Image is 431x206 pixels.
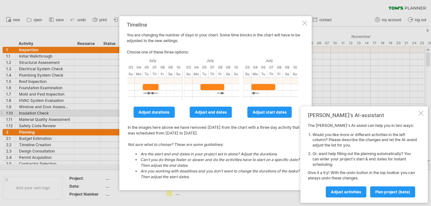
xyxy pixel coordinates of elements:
[140,168,300,180] li: Are you working with deadlines and you don't want to change the durations of the tasks? Then adju...
[138,110,170,115] span: adjust durations
[312,151,417,167] li: Or, want help filling out the planning automatically? You can enter your project's start & end da...
[127,22,301,184] div: You are changing the number of days in your chart. Some time blocks in the chart will have to be ...
[326,186,366,197] a: Adjust activities
[195,110,227,115] span: adjust end dates
[253,110,287,115] span: adjust start dates
[331,190,361,194] span: Adjust activities
[140,151,300,157] li: Are the start and end dates in your project set in stone? Adjust the durations.
[190,107,232,118] a: adjust end dates
[128,142,300,180] i: Not sure what to choose? These are some guidelines:
[312,132,417,148] li: Would you like more or different activities in the left column? Please describe the changes and l...
[308,123,417,197] div: The [PERSON_NAME]'s AI-assist can help you in two ways: Give it a try! With the undo button in th...
[140,157,300,168] li: Can't you do things faster or slower and do the activities have to start on a specific date? Then...
[133,107,175,118] a: adjust durations
[370,186,415,197] a: plan project (beta)
[308,112,417,118] div: [PERSON_NAME]'s AI-assistant
[127,22,301,28] div: Timeline
[248,107,292,118] a: adjust start dates
[375,190,410,194] span: plan project (beta)
[127,119,300,184] td: In the images here above we have removed [DATE] from the chart with a three day activity that was...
